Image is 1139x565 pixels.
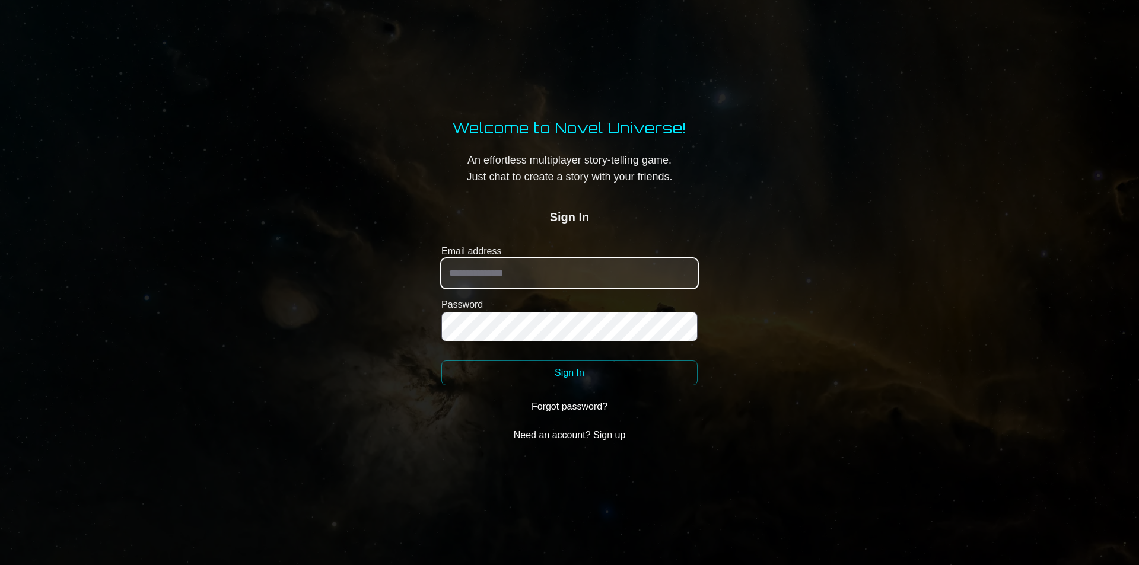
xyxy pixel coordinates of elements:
p: An effortless multiplayer story-telling game. Just chat to create a story with your friends. [453,152,686,185]
button: Need an account? Sign up [441,423,698,447]
label: Email address [441,244,698,258]
button: Forgot password? [441,395,698,419]
button: Sign In [441,360,698,385]
h2: Sign In [453,209,686,225]
h1: Welcome to Novel Universe! [453,119,686,138]
label: Password [441,298,698,312]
